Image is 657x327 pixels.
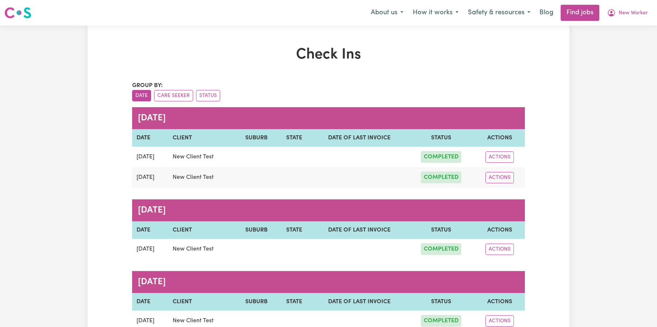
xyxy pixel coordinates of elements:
[132,167,168,188] td: [DATE]
[485,172,514,183] button: ACTIONS
[168,221,235,239] th: CLIENT
[602,5,653,20] button: My Account
[132,293,168,311] th: DATE
[168,239,235,259] td: New Client Test
[408,221,474,239] th: STATUS
[485,151,514,163] button: ACTIONS
[408,129,474,147] th: STATUS
[168,293,235,311] th: CLIENT
[132,129,168,147] th: DATE
[168,167,235,188] td: New Client Test
[132,83,163,89] span: Group by:
[132,239,168,259] td: [DATE]
[132,147,168,167] td: [DATE]
[408,293,474,311] th: STATUS
[132,221,168,239] th: DATE
[421,151,461,163] span: COMPLETED
[235,293,277,311] th: SUBURB
[235,129,277,147] th: SUBURB
[277,221,311,239] th: STATE
[421,172,461,183] span: COMPLETED
[311,293,408,311] th: DATE OF LAST INVOICE
[561,5,599,21] a: Find jobs
[535,5,558,21] a: Blog
[4,4,31,21] a: Careseekers logo
[474,129,525,147] th: ACTIONS
[132,199,525,221] caption: [DATE]
[474,221,525,239] th: ACTIONS
[463,5,535,20] button: Safety & resources
[619,9,648,17] span: New Worker
[4,6,31,19] img: Careseekers logo
[277,129,311,147] th: STATE
[132,46,525,64] h1: Check Ins
[311,221,408,239] th: DATE OF LAST INVOICE
[366,5,408,20] button: About us
[196,90,220,101] button: sort invoices by paid status
[311,129,408,147] th: DATE OF LAST INVOICE
[485,315,514,327] button: ACTIONS
[235,221,277,239] th: SUBURB
[277,293,311,311] th: STATE
[485,244,514,255] button: ACTIONS
[168,129,235,147] th: CLIENT
[168,147,235,167] td: New Client Test
[132,107,525,129] caption: [DATE]
[421,315,461,327] span: COMPLETED
[474,293,525,311] th: ACTIONS
[408,5,463,20] button: How it works
[132,90,151,101] button: sort invoices by date
[154,90,193,101] button: sort invoices by care seeker
[421,243,461,255] span: COMPLETED
[132,271,525,293] caption: [DATE]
